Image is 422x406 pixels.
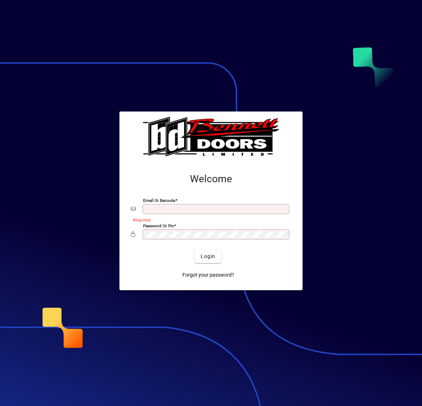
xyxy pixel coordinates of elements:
mat-error: Required [133,216,285,223]
span: Login [201,253,215,260]
a: Forgot your password? [180,269,237,282]
button: Login [195,250,221,263]
h2: Welcome [131,173,291,185]
mat-label: Password or Pin [143,223,174,228]
mat-label: Email or Barcode [143,198,175,203]
span: Forgot your password? [182,271,234,279]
